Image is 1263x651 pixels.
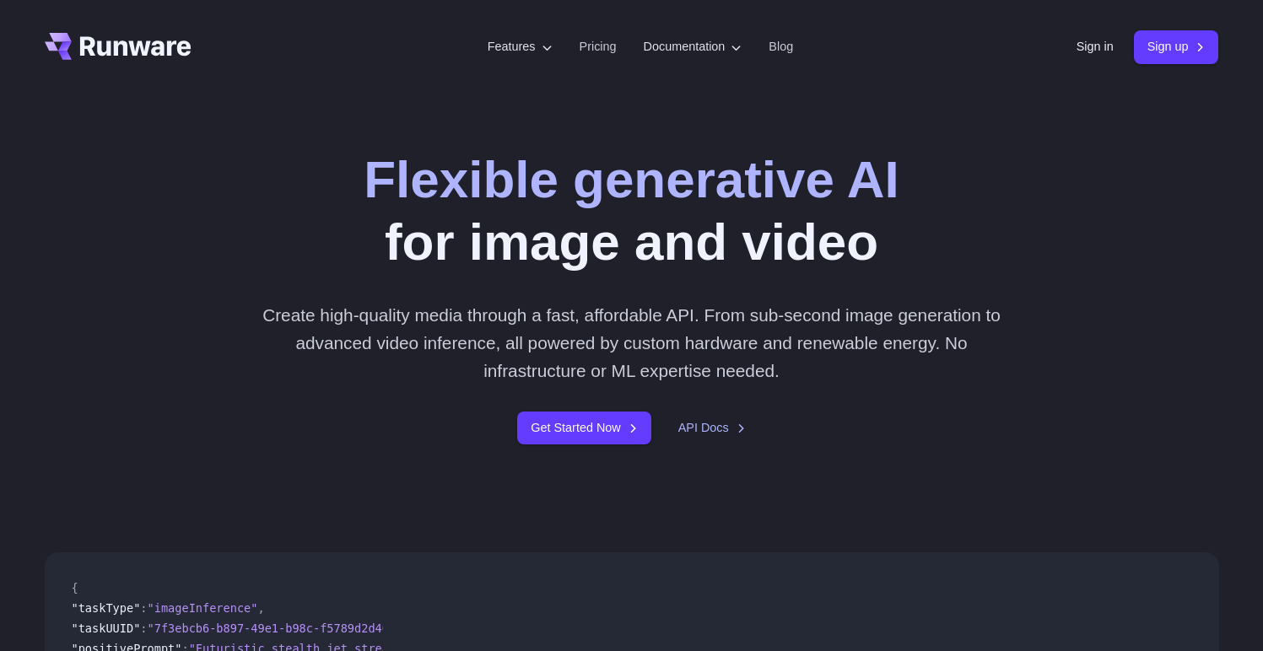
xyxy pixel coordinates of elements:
h1: for image and video [364,148,899,274]
span: "taskType" [72,601,141,615]
label: Documentation [644,37,742,56]
p: Create high-quality media through a fast, affordable API. From sub-second image generation to adv... [256,301,1007,385]
a: Go to / [45,33,192,60]
a: Get Started Now [517,412,650,444]
span: "taskUUID" [72,621,141,635]
a: Blog [769,37,793,56]
span: "7f3ebcb6-b897-49e1-b98c-f5789d2d40d7" [148,621,410,635]
a: API Docs [678,418,746,438]
span: : [140,621,147,635]
a: Pricing [580,37,617,56]
span: { [72,581,78,595]
a: Sign in [1077,37,1114,56]
a: Sign up [1134,30,1219,63]
span: : [140,601,147,615]
strong: Flexible generative AI [364,150,899,208]
span: , [257,601,264,615]
label: Features [488,37,553,56]
span: "imageInference" [148,601,258,615]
